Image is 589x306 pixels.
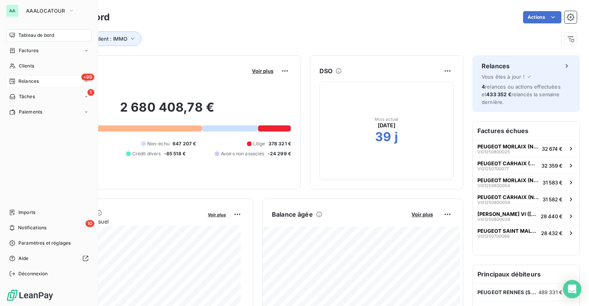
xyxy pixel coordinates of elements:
span: PEUGEOT CARHAIX (NEDELEC) [477,194,540,200]
span: VI01250700077 [477,166,509,171]
span: Mois actuel [375,117,399,122]
span: Imports [18,209,35,216]
span: +99 [81,74,94,81]
span: Voir plus [252,68,273,74]
button: Voir plus [206,211,228,218]
span: Tableau de bord [18,32,54,39]
button: Type client : IMMO [72,31,141,46]
button: [PERSON_NAME] VI ([GEOGRAPHIC_DATA])VI0125080003928 440 € [473,207,579,224]
button: PEUGEOT CARHAIX (NEDELEC)VI0125080005931 582 € [473,191,579,207]
span: 10 [86,220,94,227]
span: PEUGEOT RENNES (STELLANTIS) [477,289,538,295]
button: Actions [523,11,561,23]
span: AAALOCATOUR [26,8,65,14]
span: Clients [19,63,34,69]
span: VI01250700069 [477,234,510,239]
img: Logo LeanPay [6,289,54,301]
div: AA [6,5,18,17]
span: Litige [253,140,265,147]
h2: j [395,129,398,145]
span: 31 583 € [543,179,563,186]
h6: Principaux débiteurs [473,265,579,283]
span: Relances [18,78,39,85]
a: Aide [6,252,92,265]
span: VI01250800059 [477,200,510,205]
span: Chiffre d'affaires mensuel [43,217,202,225]
span: 433 352 € [486,91,511,97]
span: 378 321 € [268,140,291,147]
span: Paiements [19,109,42,115]
button: Voir plus [409,211,435,218]
span: Notifications [18,224,46,231]
span: 32 674 € [542,146,563,152]
span: Voir plus [208,212,226,217]
span: Type client : IMMO [83,36,127,42]
span: Aide [18,255,29,262]
button: PEUGEOT MORLAIX (NEDELEC)VI0125080002532 674 € [473,140,579,157]
span: 28 432 € [541,230,563,236]
span: PEUGEOT CARHAIX (NEDELEC) [477,160,538,166]
button: PEUGEOT MORLAIX (NEDELEC)VI0125080005431 583 € [473,174,579,191]
span: 4 [482,84,485,90]
span: VI01250800039 [477,217,510,222]
span: -24 299 € [268,150,291,157]
span: Non-échu [147,140,169,147]
span: 28 440 € [541,213,563,219]
span: Voir plus [411,211,433,217]
span: [DATE] [378,122,396,129]
span: [PERSON_NAME] VI ([GEOGRAPHIC_DATA]) [477,211,538,217]
span: VI01250800054 [477,183,510,188]
h6: Factures échues [473,122,579,140]
h2: 39 [375,129,391,145]
h2: 2 680 408,78 € [43,100,291,123]
span: 31 582 € [543,196,563,202]
div: Open Intercom Messenger [563,280,581,298]
span: Déconnexion [18,270,48,277]
span: Avoirs non associés [221,150,265,157]
button: PEUGEOT CARHAIX (NEDELEC)VI0125070007732 359 € [473,157,579,174]
span: Paramètres et réglages [18,240,71,247]
h6: Relances [482,61,510,71]
h6: Balance âgée [272,210,313,219]
span: 647 207 € [173,140,196,147]
span: relances ou actions effectuées et relancés la semaine dernière. [482,84,561,105]
h6: DSO [319,66,332,76]
span: Crédit divers [132,150,161,157]
span: VI01250800025 [477,150,510,154]
span: PEUGEOT MORLAIX (NEDELEC) [477,177,540,183]
span: 1 [87,89,94,96]
span: 32 359 € [541,163,563,169]
span: Tâches [19,93,35,100]
span: PEUGEOT SAINT MALO (NEDELEC) [477,228,538,234]
span: Factures [19,47,38,54]
span: PEUGEOT MORLAIX (NEDELEC) [477,143,539,150]
span: Vous êtes à jour ! [482,74,525,80]
button: Voir plus [250,67,276,74]
span: 489 331 € [538,289,563,295]
button: PEUGEOT SAINT MALO (NEDELEC)VI0125070006928 432 € [473,224,579,241]
span: -65 518 € [164,150,186,157]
